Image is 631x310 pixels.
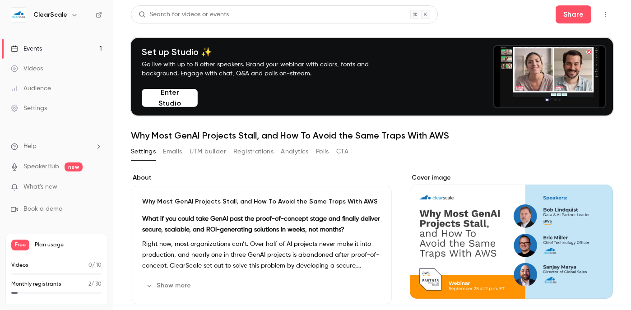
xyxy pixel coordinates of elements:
[142,197,380,206] p: Why Most GenAI Projects Stall, and How To Avoid the Same Traps With AWS
[336,144,348,159] button: CTA
[556,5,591,23] button: Share
[23,204,62,214] span: Book a demo
[142,278,196,293] button: Show more
[88,263,92,268] span: 0
[142,60,390,78] p: Go live with up to 8 other speakers. Brand your webinar with colors, fonts and background. Engage...
[142,89,198,107] button: Enter Studio
[142,216,380,233] strong: What if you could take GenAI past the proof-of-concept stage and finally deliver secure, scalable...
[33,10,67,19] h6: ClearScale
[281,144,309,159] button: Analytics
[11,104,47,113] div: Settings
[190,144,226,159] button: UTM builder
[23,142,37,151] span: Help
[139,10,229,19] div: Search for videos or events
[131,173,392,182] label: About
[142,46,390,57] h4: Set up Studio ✨
[88,282,91,287] span: 2
[11,261,28,269] p: Videos
[11,44,42,53] div: Events
[65,162,83,171] span: new
[131,130,613,141] h1: Why Most GenAI Projects Stall, and How To Avoid the Same Traps With AWS
[11,8,26,22] img: ClearScale
[131,144,156,159] button: Settings
[88,280,102,288] p: / 30
[35,241,102,249] span: Plan usage
[11,280,61,288] p: Monthly registrants
[410,173,613,182] label: Cover image
[142,239,380,271] p: Right now, most organizations can’t. Over half of AI projects never make it into production, and ...
[23,162,59,171] a: SpeakerHub
[233,144,274,159] button: Registrations
[11,84,51,93] div: Audience
[11,64,43,73] div: Videos
[163,144,182,159] button: Emails
[11,142,102,151] li: help-dropdown-opener
[316,144,329,159] button: Polls
[410,173,613,299] section: Cover image
[11,240,29,250] span: Free
[23,182,57,192] span: What's new
[88,261,102,269] p: / 10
